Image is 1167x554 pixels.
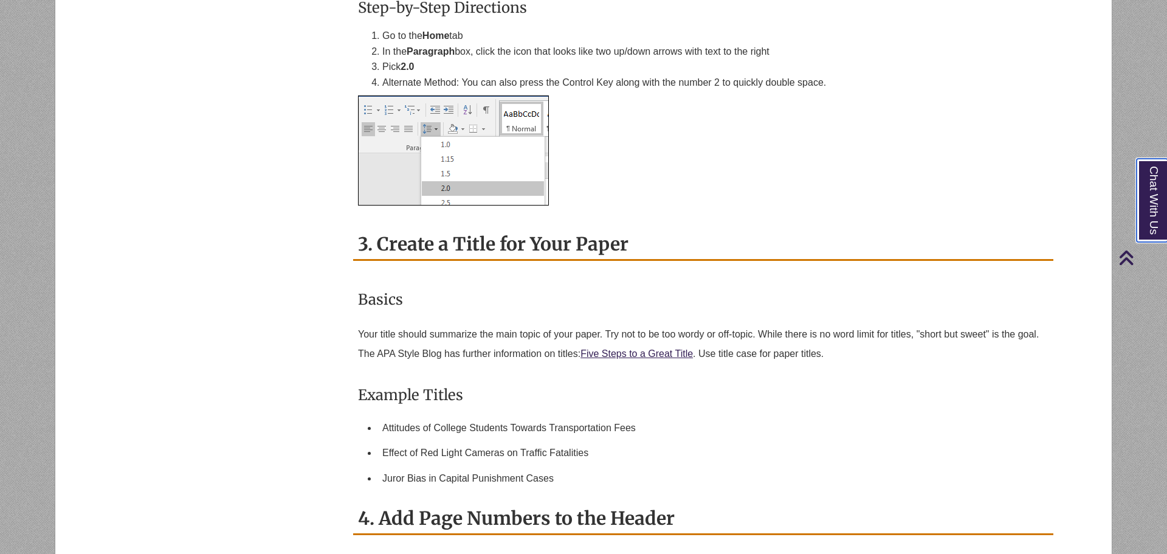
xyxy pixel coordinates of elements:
[377,440,1048,466] li: Effect of Red Light Cameras on Traffic Fatalities
[377,415,1048,441] li: Attitudes of College Students Towards Transportation Fees
[382,59,1048,75] li: Pick
[1118,249,1164,266] a: Back to Top
[422,30,449,41] strong: Home
[382,44,1048,60] li: In the box, click the icon that looks like two up/down arrows with text to the right
[358,381,1048,409] h3: Example Titles
[407,46,455,57] strong: Paragraph
[358,320,1048,369] p: Your title should summarize the main topic of your paper. Try not to be too wordy or off-topic. W...
[382,28,1048,44] li: Go to the tab
[401,61,414,72] strong: 2.0
[580,348,693,359] a: Five Steps to a Great Title
[382,75,1048,91] li: Alternate Method: You can also press the Control Key along with the number 2 to quickly double sp...
[377,466,1048,491] li: Juror Bias in Capital Punishment Cases
[358,285,1048,314] h3: Basics
[353,503,1053,535] h2: 4. Add Page Numbers to the Header
[358,95,549,206] img: Paragraph > Spacing > 2.0
[353,229,1053,261] h2: 3. Create a Title for Your Paper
